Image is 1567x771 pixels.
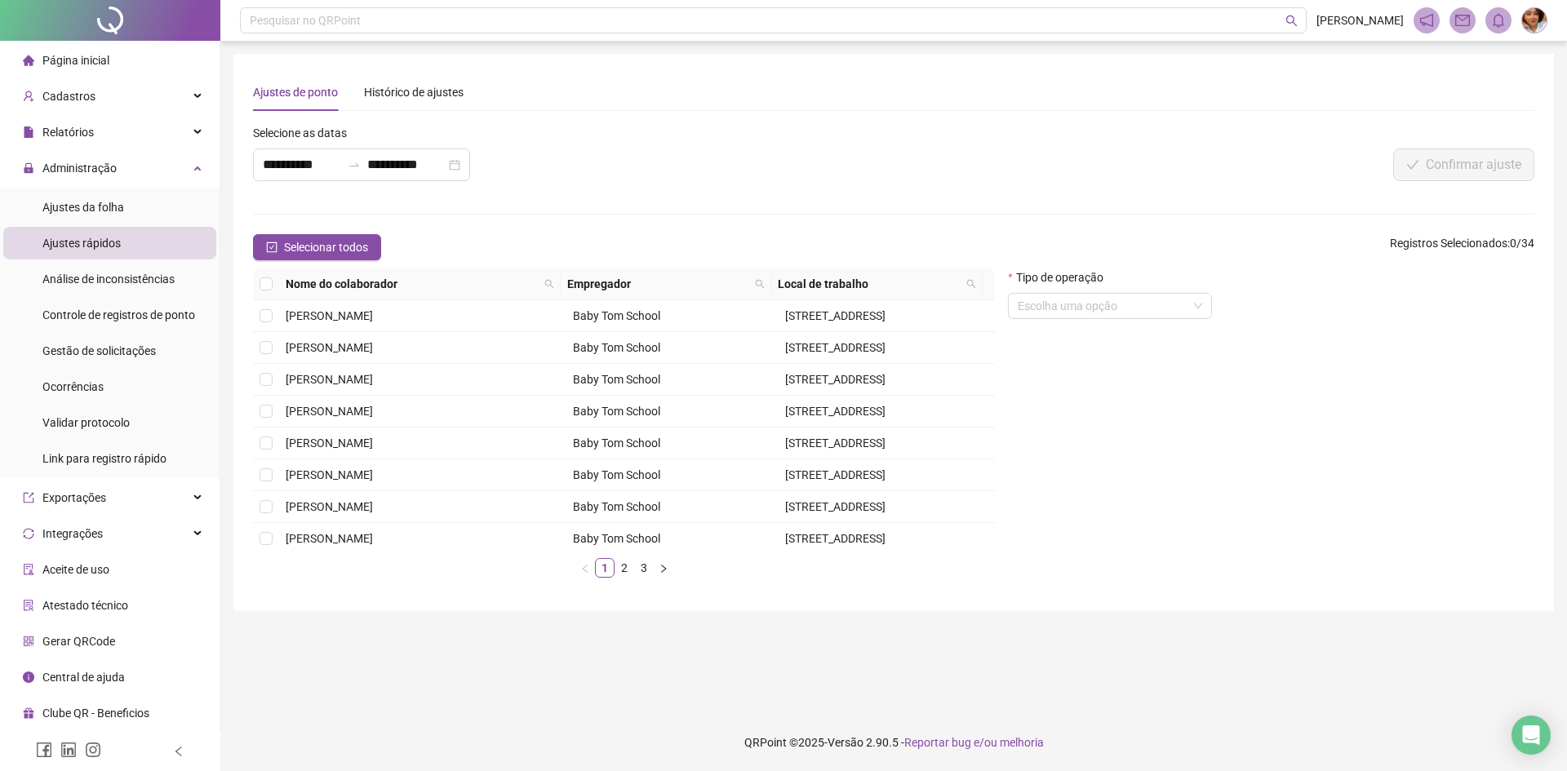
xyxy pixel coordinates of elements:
span: to [348,158,361,171]
span: Baby Tom School [573,436,660,450]
span: home [23,55,34,66]
span: user-add [23,91,34,102]
span: [STREET_ADDRESS] [785,341,886,354]
span: Controle de registros de ponto [42,308,195,321]
span: [PERSON_NAME] [1316,11,1404,29]
span: Administração [42,162,117,175]
span: Versão [828,736,863,749]
div: Open Intercom Messenger [1512,716,1551,755]
li: 3 [634,558,654,578]
span: left [580,564,590,574]
span: [STREET_ADDRESS] [785,436,886,450]
span: bell [1491,13,1506,28]
span: Baby Tom School [573,500,660,513]
footer: QRPoint © 2025 - 2.90.5 - [220,714,1567,771]
button: right [654,558,673,578]
span: sync [23,528,34,539]
span: Central de ajuda [42,671,125,684]
span: Baby Tom School [573,309,660,322]
span: Selecionar todos [284,238,368,256]
span: [PERSON_NAME] [286,341,373,354]
span: [STREET_ADDRESS] [785,500,886,513]
span: Análise de inconsistências [42,273,175,286]
span: Cadastros [42,90,95,103]
a: 2 [615,559,633,577]
span: Aceite de uso [42,563,109,576]
label: Tipo de operação [1008,268,1113,286]
span: [PERSON_NAME] [286,405,373,418]
span: mail [1455,13,1470,28]
span: : 0 / 34 [1390,234,1534,260]
span: Gestão de solicitações [42,344,156,357]
span: swap-right [348,158,361,171]
span: Baby Tom School [573,468,660,481]
span: Nome do colaborador [286,275,538,293]
span: facebook [36,742,52,758]
span: Relatórios [42,126,94,139]
span: Página inicial [42,54,109,67]
span: Registros Selecionados [1390,237,1507,250]
span: Reportar bug e/ou melhoria [904,736,1044,749]
span: Ajustes rápidos [42,237,121,250]
span: right [659,564,668,574]
span: [PERSON_NAME] [286,500,373,513]
span: Baby Tom School [573,405,660,418]
span: Local de trabalho [778,275,960,293]
span: Integrações [42,527,103,540]
span: Clube QR - Beneficios [42,707,149,720]
div: Ajustes de ponto [253,83,338,101]
span: Exportações [42,491,106,504]
span: Baby Tom School [573,373,660,386]
span: [PERSON_NAME] [286,532,373,545]
span: Ajustes da folha [42,201,124,214]
span: info-circle [23,671,34,683]
span: search [966,279,976,289]
span: qrcode [23,636,34,647]
li: 2 [615,558,634,578]
li: Próxima página [654,558,673,578]
span: Baby Tom School [573,532,660,545]
span: [STREET_ADDRESS] [785,532,886,545]
li: Página anterior [575,558,595,578]
span: search [963,272,979,296]
span: audit [23,564,34,575]
span: lock [23,162,34,174]
a: 3 [635,559,653,577]
span: search [755,279,765,289]
span: search [544,279,554,289]
div: Histórico de ajustes [364,83,464,101]
span: Link para registro rápido [42,452,166,465]
span: [PERSON_NAME] [286,468,373,481]
span: Atestado técnico [42,599,128,612]
button: Selecionar todos [253,234,381,260]
span: Gerar QRCode [42,635,115,648]
a: 1 [596,559,614,577]
img: 81251 [1522,8,1547,33]
span: Validar protocolo [42,416,130,429]
span: Baby Tom School [573,341,660,354]
span: [PERSON_NAME] [286,309,373,322]
li: 1 [595,558,615,578]
span: linkedin [60,742,77,758]
span: instagram [85,742,101,758]
span: search [752,272,768,296]
span: [PERSON_NAME] [286,436,373,450]
span: export [23,492,34,503]
span: file [23,126,34,138]
span: search [541,272,557,296]
span: [STREET_ADDRESS] [785,468,886,481]
span: gift [23,707,34,719]
span: check-square [266,241,277,253]
span: [STREET_ADDRESS] [785,309,886,322]
span: search [1285,15,1298,27]
label: Selecione as datas [253,124,357,142]
button: Confirmar ajuste [1393,148,1534,181]
span: Ocorrências [42,380,104,393]
span: [STREET_ADDRESS] [785,405,886,418]
button: left [575,558,595,578]
span: [PERSON_NAME] [286,373,373,386]
span: notification [1419,13,1434,28]
span: left [173,746,184,757]
span: solution [23,600,34,611]
span: Empregador [567,275,748,293]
